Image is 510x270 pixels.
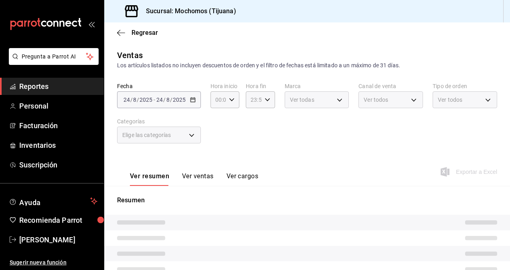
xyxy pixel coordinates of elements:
span: Pregunta a Parrot AI [22,52,86,61]
input: ---- [139,97,153,103]
input: ---- [172,97,186,103]
label: Tipo de orden [433,83,497,89]
button: Regresar [117,29,158,36]
div: Los artículos listados no incluyen descuentos de orden y el filtro de fechas está limitado a un m... [117,61,497,70]
button: Pregunta a Parrot AI [9,48,99,65]
label: Canal de venta [358,83,423,89]
label: Categorías [117,119,201,124]
h3: Sucursal: Mochomos (Tijuana) [140,6,236,16]
label: Hora fin [246,83,275,89]
span: / [130,97,133,103]
span: Facturación [19,120,97,131]
span: Ver todas [290,96,314,104]
span: [PERSON_NAME] [19,234,97,245]
span: - [154,97,155,103]
span: Suscripción [19,159,97,170]
span: Ver todos [364,96,388,104]
input: -- [123,97,130,103]
span: Inventarios [19,140,97,151]
input: -- [133,97,137,103]
label: Fecha [117,83,201,89]
div: navigation tabs [130,172,258,186]
input: -- [166,97,170,103]
a: Pregunta a Parrot AI [6,58,99,66]
span: Elige las categorías [122,131,171,139]
span: Ayuda [19,196,87,206]
p: Resumen [117,195,497,205]
span: / [137,97,139,103]
span: Reportes [19,81,97,92]
button: Ver ventas [182,172,214,186]
span: / [170,97,172,103]
button: Ver cargos [227,172,259,186]
button: Ver resumen [130,172,169,186]
span: Recomienda Parrot [19,215,97,226]
span: Personal [19,101,97,111]
label: Hora inicio [210,83,239,89]
span: Regresar [132,29,158,36]
label: Marca [285,83,349,89]
span: Ver todos [438,96,462,104]
input: -- [156,97,163,103]
div: Ventas [117,49,143,61]
span: Sugerir nueva función [10,258,97,267]
span: / [163,97,166,103]
button: open_drawer_menu [88,21,95,27]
